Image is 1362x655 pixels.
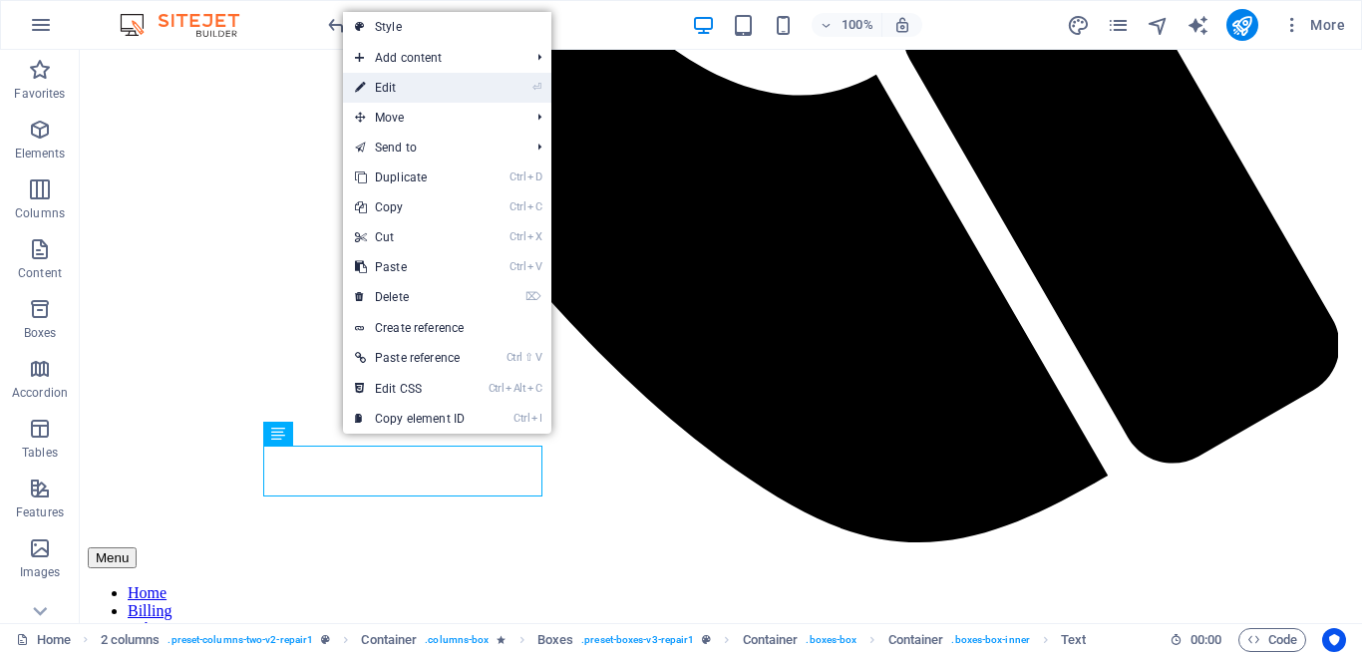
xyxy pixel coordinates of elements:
[1147,14,1170,37] i: Navigator
[527,230,541,243] i: X
[343,252,477,282] a: CtrlVPaste
[325,14,348,37] i: Undo: Change text (Ctrl+Z)
[510,230,525,243] i: Ctrl
[343,374,477,404] a: CtrlAltCEdit CSS
[1247,628,1297,652] span: Code
[101,628,1087,652] nav: breadcrumb
[531,412,541,425] i: I
[1147,13,1171,37] button: navigator
[1061,628,1086,652] span: Click to select. Double-click to edit
[507,351,522,364] i: Ctrl
[20,564,61,580] p: Images
[1187,14,1209,37] i: AI Writer
[343,133,521,163] a: Send to
[527,260,541,273] i: V
[343,313,551,343] a: Create reference
[1107,13,1131,37] button: pages
[888,628,944,652] span: Click to select. Double-click to edit
[343,222,477,252] a: CtrlXCut
[14,86,65,102] p: Favorites
[343,343,477,373] a: Ctrl⇧VPaste reference
[343,163,477,192] a: CtrlDDuplicate
[1107,14,1130,37] i: Pages (Ctrl+Alt+S)
[16,504,64,520] p: Features
[343,43,521,73] span: Add content
[22,445,58,461] p: Tables
[324,13,348,37] button: undo
[506,382,525,395] i: Alt
[361,628,417,652] span: Click to select. Double-click to edit
[321,634,330,645] i: This element is a customizable preset
[15,146,66,162] p: Elements
[1230,14,1253,37] i: Publish
[951,628,1030,652] span: . boxes-box-inner
[18,265,62,281] p: Content
[525,290,541,303] i: ⌦
[513,412,529,425] i: Ctrl
[101,628,161,652] span: Click to select. Double-click to edit
[1282,15,1345,35] span: More
[15,205,65,221] p: Columns
[343,73,477,103] a: ⏎Edit
[743,628,799,652] span: Click to select. Double-click to edit
[1170,628,1222,652] h6: Session time
[115,13,264,37] img: Editor Logo
[842,13,873,37] h6: 100%
[343,103,521,133] span: Move
[343,404,477,434] a: CtrlICopy element ID
[535,351,541,364] i: V
[537,628,573,652] span: Click to select. Double-click to edit
[1187,13,1210,37] button: text_generator
[16,628,71,652] a: Click to cancel selection. Double-click to open Pages
[489,382,505,395] i: Ctrl
[524,351,533,364] i: ⇧
[168,628,313,652] span: . preset-columns-two-v2-repair1
[510,170,525,183] i: Ctrl
[1322,628,1346,652] button: Usercentrics
[510,200,525,213] i: Ctrl
[527,200,541,213] i: C
[12,385,68,401] p: Accordion
[343,282,477,312] a: ⌦Delete
[581,628,694,652] span: . preset-boxes-v3-repair1
[1274,9,1353,41] button: More
[806,628,856,652] span: . boxes-box
[812,13,882,37] button: 100%
[1067,13,1091,37] button: design
[1204,632,1207,647] span: :
[532,81,541,94] i: ⏎
[702,634,711,645] i: This element is a customizable preset
[893,16,911,34] i: On resize automatically adjust zoom level to fit chosen device.
[343,192,477,222] a: CtrlCCopy
[1238,628,1306,652] button: Code
[527,382,541,395] i: C
[510,260,525,273] i: Ctrl
[343,12,551,42] a: Style
[497,634,506,645] i: Element contains an animation
[527,170,541,183] i: D
[24,325,57,341] p: Boxes
[425,628,489,652] span: . columns-box
[1226,9,1258,41] button: publish
[1191,628,1221,652] span: 00 00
